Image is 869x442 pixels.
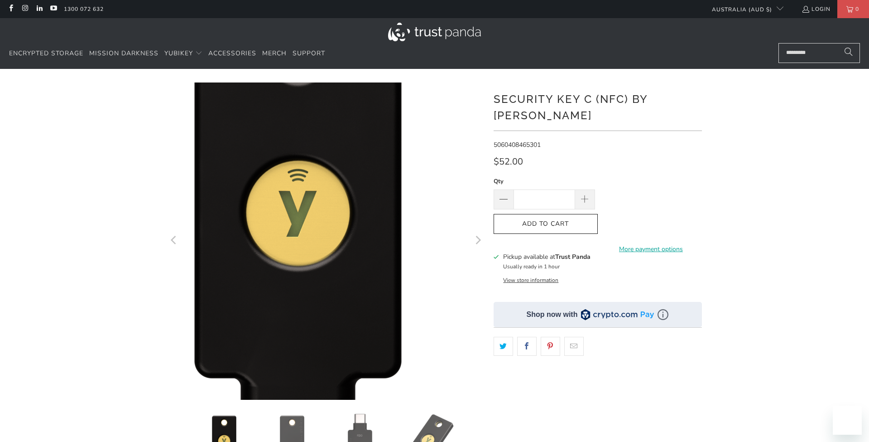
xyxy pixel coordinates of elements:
[208,43,256,64] a: Accessories
[164,49,193,58] span: YubiKey
[9,43,83,64] a: Encrypted Storage
[293,49,325,58] span: Support
[9,49,83,58] span: Encrypted Storage
[600,244,702,254] a: More payment options
[21,5,29,13] a: Trust Panda Australia on Instagram
[494,214,598,234] button: Add to Cart
[49,5,57,13] a: Trust Panda Australia on YouTube
[802,4,831,14] a: Login
[89,49,158,58] span: Mission Darkness
[293,43,325,64] a: Support
[9,43,325,64] nav: Translation missing: en.navigation.header.main_nav
[7,5,14,13] a: Trust Panda Australia on Facebook
[503,220,588,228] span: Add to Cart
[35,5,43,13] a: Trust Panda Australia on LinkedIn
[262,43,287,64] a: Merch
[564,337,584,356] a: Email this to a friend
[494,176,595,186] label: Qty
[778,43,860,63] input: Search...
[503,263,560,270] small: Usually ready in 1 hour
[64,4,104,14] a: 1300 072 632
[471,83,485,400] button: Next
[494,337,513,356] a: Share this on Twitter
[555,253,591,261] b: Trust Panda
[541,337,560,356] a: Share this on Pinterest
[168,83,485,400] a: Security Key C (NFC) by Yubico - Trust Panda
[527,310,578,320] div: Shop now with
[164,43,202,64] summary: YubiKey
[208,49,256,58] span: Accessories
[833,406,862,435] iframe: Button to launch messaging window
[517,337,537,356] a: Share this on Facebook
[494,155,523,168] span: $52.00
[837,43,860,63] button: Search
[167,83,182,400] button: Previous
[494,141,541,149] span: 5060408465301
[503,252,591,262] h3: Pickup available at
[262,49,287,58] span: Merch
[388,23,481,41] img: Trust Panda Australia
[503,277,558,284] button: View store information
[89,43,158,64] a: Mission Darkness
[494,89,702,124] h1: Security Key C (NFC) by [PERSON_NAME]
